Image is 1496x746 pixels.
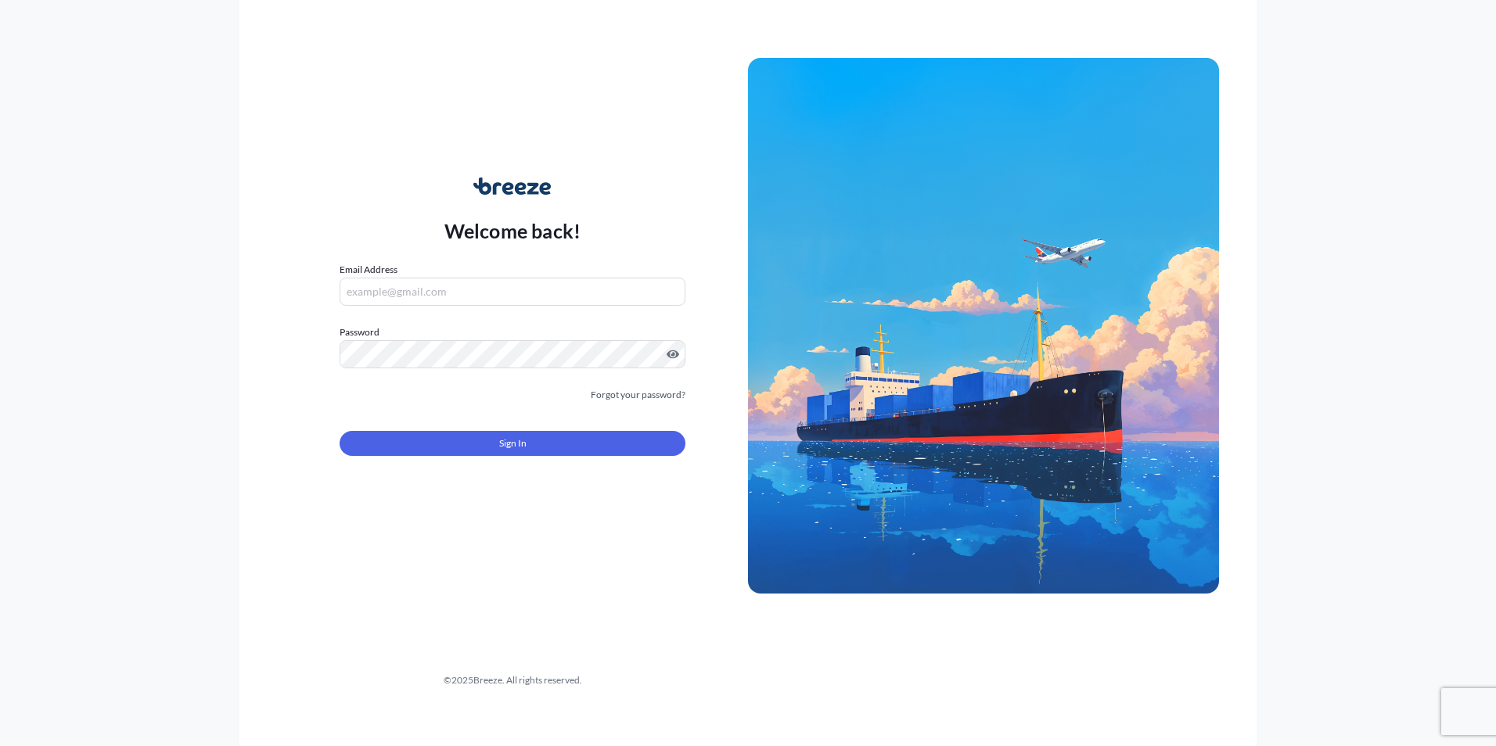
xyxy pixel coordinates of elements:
img: Ship illustration [748,58,1219,593]
label: Email Address [340,262,397,278]
a: Forgot your password? [591,387,685,403]
button: Show password [667,348,679,360]
label: Password [340,325,685,340]
p: Welcome back! [444,218,581,243]
span: Sign In [499,436,527,451]
button: Sign In [340,431,685,456]
div: © 2025 Breeze. All rights reserved. [277,672,748,688]
input: example@gmail.com [340,278,685,306]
